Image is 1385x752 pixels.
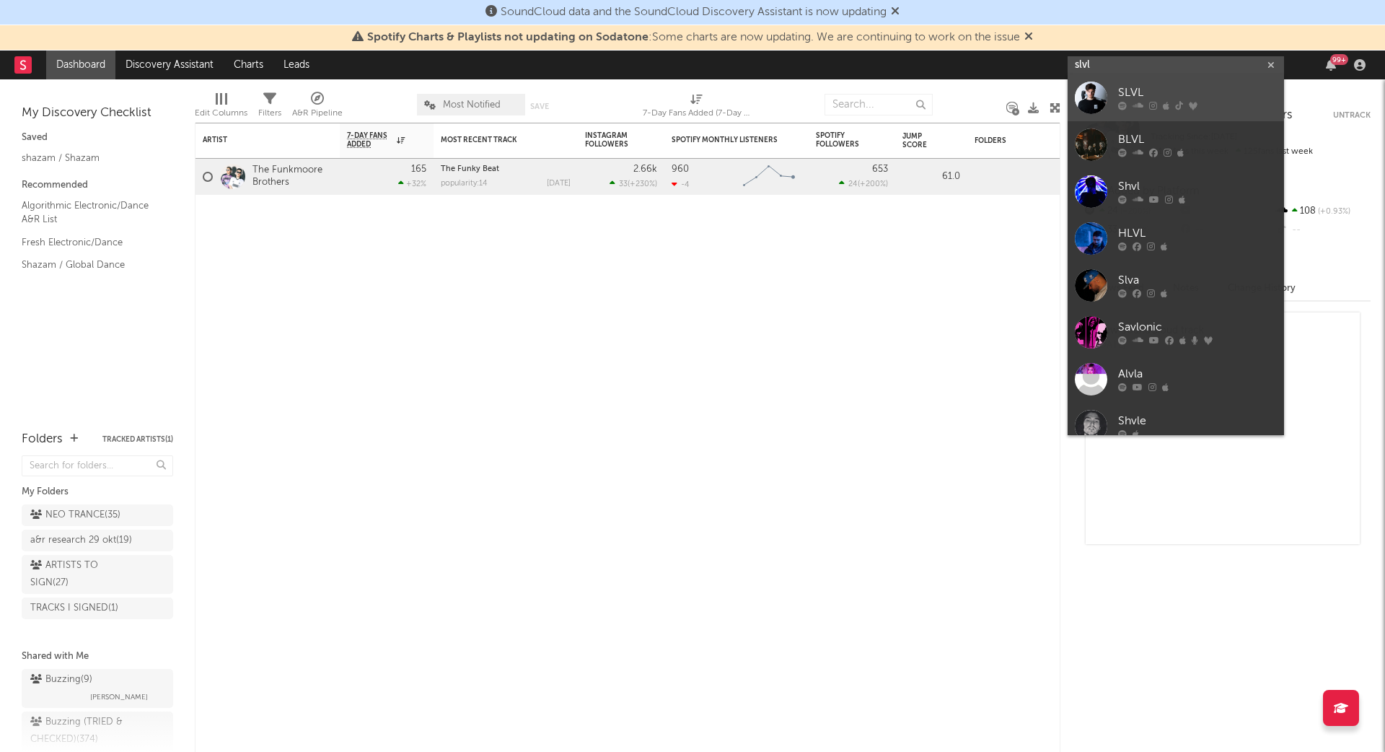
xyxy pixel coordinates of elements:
span: 24 [848,180,858,188]
button: Save [530,102,549,110]
div: ( ) [610,179,657,188]
a: ARTISTS TO SIGN(27) [22,555,173,594]
div: Folders [22,431,63,448]
a: a&r research 29 okt(19) [22,530,173,551]
a: Discovery Assistant [115,51,224,79]
div: popularity: 14 [441,180,488,188]
div: Artist [203,136,311,144]
div: Shvle [1118,413,1277,430]
div: 960 [672,165,689,174]
div: a&r research 29 okt ( 19 ) [30,532,132,549]
div: Savlonic [1118,319,1277,336]
div: ( ) [839,179,888,188]
div: Edit Columns [195,87,247,128]
span: +200 % [860,180,886,188]
div: Spotify Monthly Listeners [672,136,780,144]
span: 33 [619,180,628,188]
div: HLVL [1118,225,1277,242]
a: The Funkmoore Brothers [252,165,333,189]
a: HLVL [1068,215,1284,262]
div: -4 [672,180,690,189]
input: Search for artists [1068,56,1284,74]
a: Shvle [1068,403,1284,450]
a: TRACKS I SIGNED(1) [22,598,173,619]
button: Untrack [1333,108,1371,123]
span: Dismiss [1024,32,1033,43]
span: Spotify Charts & Playlists not updating on Sodatone [367,32,648,43]
div: Folders [975,136,1083,145]
div: My Folders [22,484,173,501]
div: Shared with Me [22,648,173,665]
a: Dashboard [46,51,115,79]
div: [DATE] [547,180,571,188]
a: Shvl [1068,168,1284,215]
a: Alvla [1068,356,1284,403]
div: Buzzing ( 9 ) [30,671,92,688]
div: The Funky Beat [441,165,571,173]
div: Shvl [1118,178,1277,196]
a: Buzzing(9)[PERSON_NAME] [22,669,173,708]
a: BLVL [1068,121,1284,168]
a: Slva [1068,262,1284,309]
svg: Chart title [737,159,801,195]
span: Dismiss [891,6,900,18]
span: +230 % [630,180,655,188]
div: 99 + [1330,54,1348,65]
div: A&R Pipeline [292,87,343,128]
div: Buzzing (TRIED & CHECKED) ( 374 ) [30,714,161,748]
a: shazam / Shazam [22,150,159,166]
div: Instagram Followers [585,131,636,149]
a: The Funky Beat [441,165,499,173]
span: +0.93 % [1316,208,1350,216]
div: Most Recent Track [441,136,549,144]
div: Edit Columns [195,105,247,122]
a: Fresh Electronic/Dance [22,235,159,250]
input: Search... [825,94,933,115]
span: : Some charts are now updating. We are continuing to work on the issue [367,32,1020,43]
div: Spotify Followers [816,131,866,149]
div: NEO TRANCE ( 35 ) [30,507,120,524]
div: Filters [258,87,281,128]
span: [PERSON_NAME] [90,688,148,706]
div: TRACKS I SIGNED ( 1 ) [30,600,118,617]
div: ARTISTS TO SIGN ( 27 ) [30,557,132,592]
div: 165 [411,165,426,174]
a: Leads [273,51,320,79]
span: 7-Day Fans Added [347,131,393,149]
input: Search for folders... [22,455,173,476]
div: Filters [258,105,281,122]
a: Charts [224,51,273,79]
div: Alvla [1118,366,1277,383]
div: Recommended [22,177,173,194]
div: -- [1275,221,1371,240]
div: 7-Day Fans Added (7-Day Fans Added) [643,87,751,128]
a: Savlonic [1068,309,1284,356]
div: My Discovery Checklist [22,105,173,122]
div: Saved [22,129,173,147]
span: SoundCloud data and the SoundCloud Discovery Assistant is now updating [501,6,887,18]
span: Most Notified [443,100,501,110]
div: BLVL [1118,131,1277,149]
div: 108 [1275,202,1371,221]
button: Tracked Artists(1) [102,436,173,443]
div: A&R Pipeline [292,105,343,122]
div: Jump Score [902,132,938,149]
div: 7-Day Fans Added (7-Day Fans Added) [643,105,751,122]
div: 61.0 [902,168,960,185]
a: SLVL [1068,74,1284,121]
div: 653 [872,165,888,174]
a: Algorithmic Electronic/Dance A&R List [22,198,159,227]
a: NEO TRANCE(35) [22,504,173,526]
div: Slva [1118,272,1277,289]
button: 99+ [1326,59,1336,71]
div: SLVL [1118,84,1277,102]
a: Shazam / Global Dance [22,257,159,273]
div: 2.66k [633,165,657,174]
div: +32 % [398,179,426,188]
